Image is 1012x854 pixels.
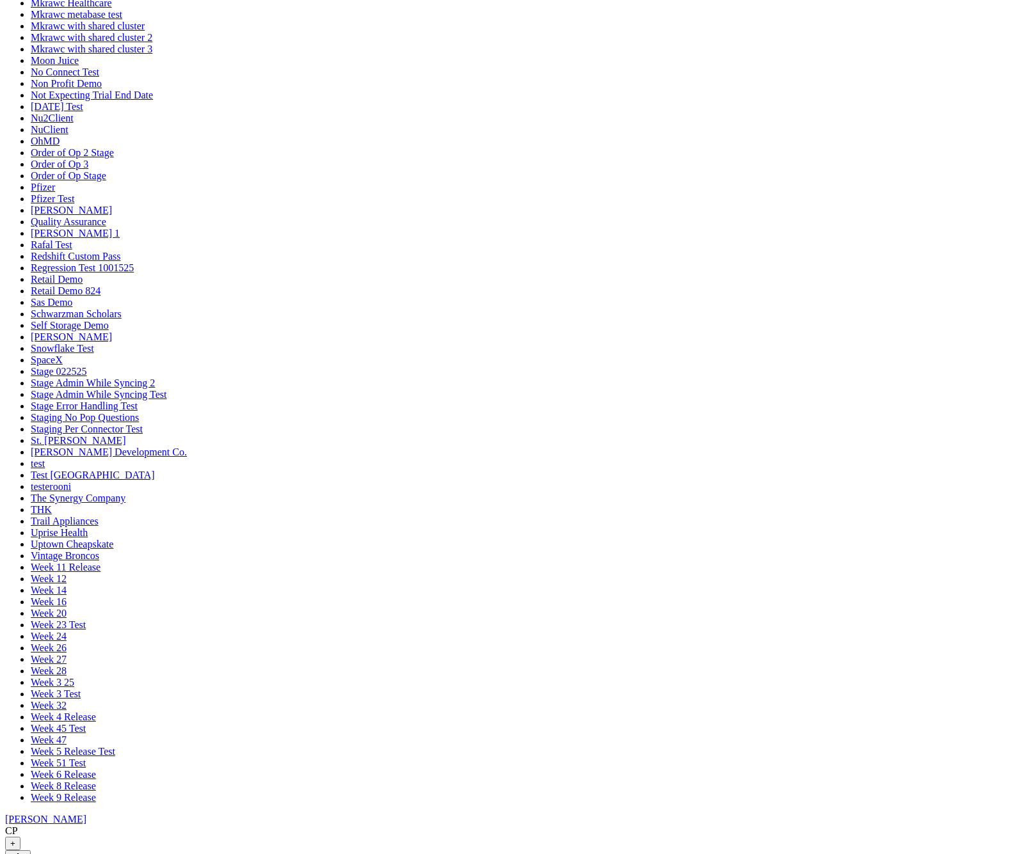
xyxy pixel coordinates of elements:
a: SpaceX [31,354,63,365]
a: Week 24 [31,631,67,642]
a: [PERSON_NAME] Development Co. [31,447,187,457]
a: Regression Test 1001525 [31,262,134,273]
a: Week 12 [31,573,67,584]
a: Retail Demo 824 [31,285,100,296]
a: Mkrawc with shared cluster 2 [31,32,152,43]
a: Vintage Broncos [31,550,99,561]
a: The Synergy Company [31,493,125,503]
a: Uprise Health [31,527,88,538]
a: Week 26 [31,642,67,653]
a: Stage 022525 [31,366,87,377]
a: Sas Demo [31,297,72,308]
a: testerooni [31,481,71,492]
a: Week 3 25 [31,677,74,688]
a: THK [31,504,52,515]
a: Staging Per Connector Test [31,423,143,434]
a: Snowflake Test [31,343,94,354]
a: Order of Op Stage [31,170,106,181]
a: Stage Admin While Syncing Test [31,389,167,400]
a: Week 16 [31,596,67,607]
a: Mkrawc with shared cluster [31,20,145,31]
a: Moon Juice [31,55,79,66]
a: Week 20 [31,608,67,619]
a: Nu2Client [31,113,74,123]
a: Week 27 [31,654,67,665]
span: + [10,839,15,848]
a: Uptown Cheapskate [31,539,113,550]
a: Not Expecting Trial End Date [31,90,153,100]
a: Retail Demo [31,274,83,285]
div: CP [5,825,18,837]
a: [DATE] Test [31,101,83,112]
a: Week 4 Release [31,711,96,722]
a: Trail Appliances [31,516,99,526]
a: [PERSON_NAME] [31,331,112,342]
a: Week 23 Test [31,619,86,630]
a: Week 32 [31,700,67,711]
a: St. [PERSON_NAME] [31,435,125,446]
a: Mkrawc with shared cluster 3 [31,43,152,54]
a: Week 5 Release Test [31,746,115,757]
a: Schwarzman Scholars [31,308,122,319]
a: [PERSON_NAME] [31,205,112,216]
a: Stage Error Handling Test [31,400,138,411]
a: Week 45 Test [31,723,86,734]
a: Rafal Test [31,239,72,250]
a: OhMD [31,136,60,146]
a: Mkrawc metabase test [31,9,122,20]
a: Redshift Custom Pass [31,251,120,262]
a: Week 8 Release [31,780,96,791]
a: No Connect Test [31,67,99,77]
a: Test [GEOGRAPHIC_DATA] [31,470,155,480]
a: Quality Assurance [31,216,106,227]
a: Week 47 [31,734,67,745]
a: Week 9 Release [31,792,96,803]
a: Stage Admin While Syncing 2 [31,377,155,388]
a: Week 14 [31,585,67,596]
a: NuClient [31,124,68,135]
a: Week 28 [31,665,67,676]
a: Order of Op 2 Stage [31,147,114,158]
a: Pfizer [31,182,55,193]
a: Pfizer Test [31,193,74,204]
a: Order of Op 3 [31,159,88,170]
a: [PERSON_NAME] 1 [31,228,120,239]
a: Staging No Pop Questions [31,412,139,423]
a: Non Profit Demo [31,78,102,89]
a: Week 6 Release [31,769,96,780]
a: Self Storage Demo [31,320,109,331]
a: Week 51 Test [31,757,86,768]
a: test [31,458,45,469]
a: Week 11 Release [31,562,100,573]
button: + [5,837,20,850]
a: [PERSON_NAME] [5,814,86,825]
a: Week 3 Test [31,688,81,699]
